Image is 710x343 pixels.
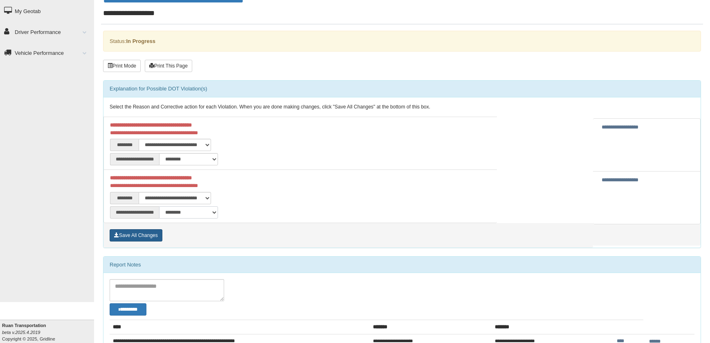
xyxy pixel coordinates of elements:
button: Save [110,229,162,241]
i: beta v.2025.4.2019 [2,330,40,335]
strong: In Progress [126,38,155,44]
button: Change Filter Options [110,303,146,316]
button: Print Mode [103,60,141,72]
div: Copyright © 2025, Gridline [2,322,94,342]
b: Ruan Transportation [2,323,46,328]
div: Status: [103,31,701,52]
button: Print This Page [145,60,192,72]
div: Report Notes [103,257,701,273]
div: Explanation for Possible DOT Violation(s) [103,81,701,97]
div: Select the Reason and Corrective action for each Violation. When you are done making changes, cli... [103,97,701,117]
